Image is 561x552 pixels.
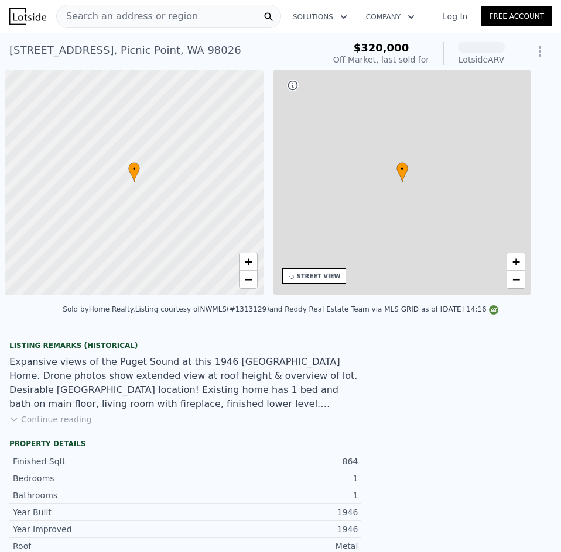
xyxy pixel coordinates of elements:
[128,164,140,174] span: •
[528,40,552,63] button: Show Options
[244,272,252,287] span: −
[9,341,361,350] div: Listing Remarks (Historical)
[13,506,186,518] div: Year Built
[186,456,358,467] div: 864
[354,42,409,54] span: $320,000
[357,6,424,27] button: Company
[13,456,186,467] div: Finished Sqft
[244,254,252,269] span: +
[507,253,525,271] a: Zoom in
[396,164,408,174] span: •
[13,540,186,552] div: Roof
[333,54,429,65] div: Off Market, last sold for
[240,253,257,271] a: Zoom in
[9,8,46,25] img: Lotside
[186,540,358,552] div: Metal
[186,472,358,484] div: 1
[458,54,505,65] div: Lotside ARV
[9,439,361,448] div: Property details
[512,254,520,269] span: +
[186,489,358,501] div: 1
[297,272,341,281] div: STREET VIEW
[481,6,552,26] a: Free Account
[13,489,186,501] div: Bathrooms
[13,523,186,535] div: Year Improved
[396,162,408,182] div: •
[240,271,257,288] a: Zoom out
[9,413,92,425] button: Continue reading
[186,523,358,535] div: 1946
[429,11,481,22] a: Log In
[13,472,186,484] div: Bedrooms
[512,272,520,287] span: −
[186,506,358,518] div: 1946
[507,271,525,288] a: Zoom out
[135,305,498,313] div: Listing courtesy of NWMLS (#1313129) and Reddy Real Estate Team via MLS GRID as of [DATE] 14:16
[9,355,361,411] div: Expansive views of the Puget Sound at this 1946 [GEOGRAPHIC_DATA] Home. Drone photos show extende...
[489,305,498,315] img: NWMLS Logo
[128,162,140,182] div: •
[9,42,241,58] div: [STREET_ADDRESS] , Picnic Point , WA 98026
[63,305,135,313] div: Sold by Home Realty .
[283,6,357,27] button: Solutions
[57,9,198,23] span: Search an address or region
